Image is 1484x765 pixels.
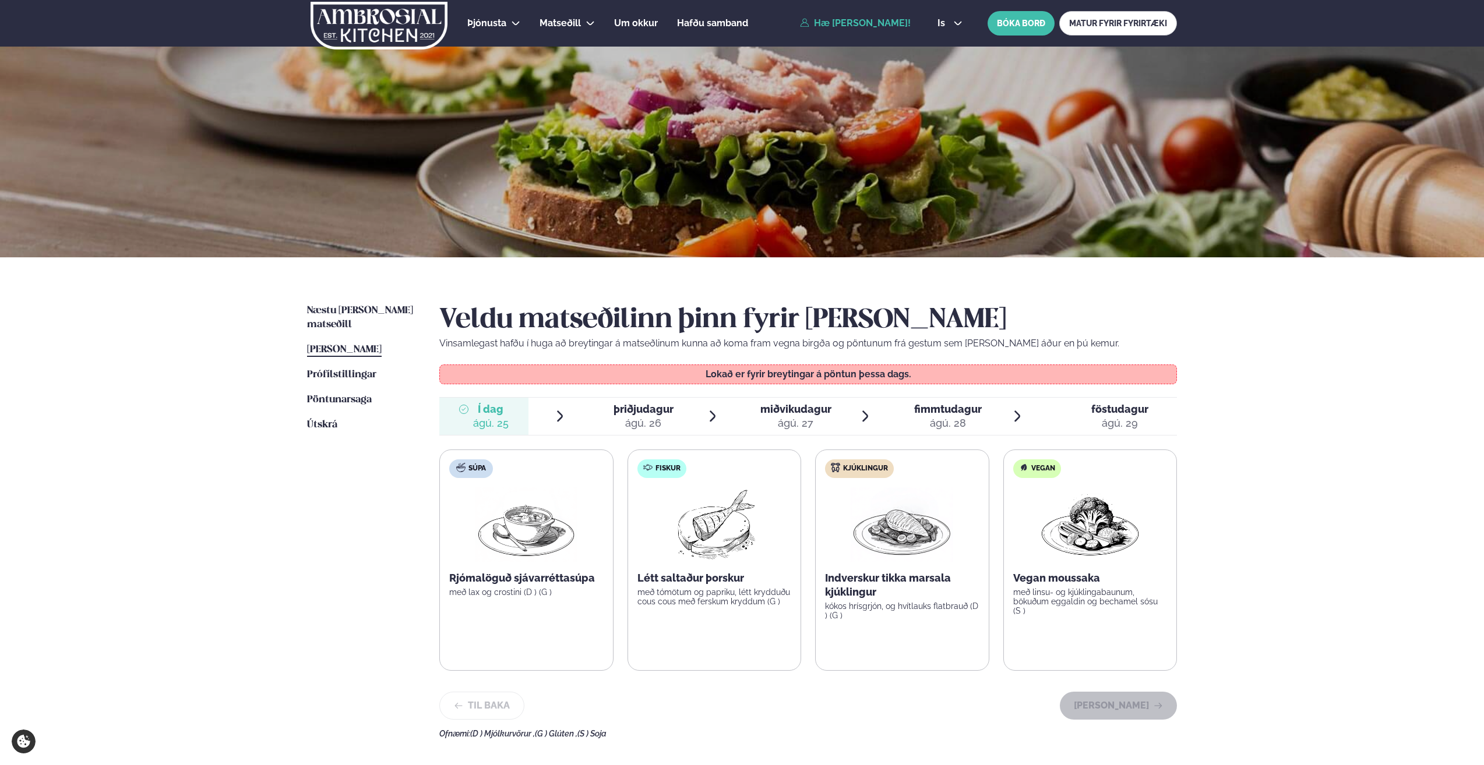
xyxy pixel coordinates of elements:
[309,2,449,49] img: logo
[677,17,748,29] span: Hafðu samband
[662,487,766,562] img: Fish.png
[677,16,748,30] a: Hafðu samband
[467,16,506,30] a: Þjónusta
[825,571,979,599] p: Indverskur tikka marsala kjúklingur
[307,368,376,382] a: Prófílstillingar
[307,370,376,380] span: Prófílstillingar
[439,729,1177,738] div: Ofnæmi:
[452,370,1165,379] p: Lokað er fyrir breytingar á pöntun þessa dags.
[937,19,949,28] span: is
[928,19,972,28] button: is
[439,304,1177,337] h2: Veldu matseðilinn þinn fyrir [PERSON_NAME]
[655,464,681,473] span: Fiskur
[843,464,888,473] span: Kjúklingur
[614,17,658,29] span: Um okkur
[1031,464,1055,473] span: Vegan
[307,343,382,357] a: [PERSON_NAME]
[1019,463,1028,472] img: Vegan.svg
[637,587,792,606] p: með tómötum og papriku, létt krydduðu cous cous með ferskum kryddum (G )
[307,393,372,407] a: Pöntunarsaga
[577,729,607,738] span: (S ) Soja
[12,729,36,753] a: Cookie settings
[614,16,658,30] a: Um okkur
[449,587,604,597] p: með lax og crostini (D ) (G )
[535,729,577,738] span: (G ) Glúten ,
[988,11,1055,36] button: BÓKA BORÐ
[825,601,979,620] p: kókos hrísgrjón, og hvítlauks flatbrauð (D ) (G )
[439,692,524,720] button: Til baka
[851,487,953,562] img: Chicken-breast.png
[760,416,831,430] div: ágú. 27
[1039,487,1141,562] img: Vegan.png
[540,17,581,29] span: Matseðill
[473,416,509,430] div: ágú. 25
[1060,692,1177,720] button: [PERSON_NAME]
[470,729,535,738] span: (D ) Mjólkurvörur ,
[914,403,982,415] span: fimmtudagur
[1059,11,1177,36] a: MATUR FYRIR FYRIRTÆKI
[307,306,413,330] span: Næstu [PERSON_NAME] matseðill
[307,304,416,332] a: Næstu [PERSON_NAME] matseðill
[614,403,674,415] span: þriðjudagur
[467,17,506,29] span: Þjónusta
[1091,403,1148,415] span: föstudagur
[449,571,604,585] p: Rjómalöguð sjávarréttasúpa
[614,416,674,430] div: ágú. 26
[468,464,486,473] span: Súpa
[760,403,831,415] span: miðvikudagur
[914,416,982,430] div: ágú. 28
[307,418,337,432] a: Útskrá
[473,402,509,416] span: Í dag
[456,463,466,472] img: soup.svg
[637,571,792,585] p: Létt saltaður þorskur
[540,16,581,30] a: Matseðill
[643,463,653,472] img: fish.svg
[1013,571,1168,585] p: Vegan moussaka
[307,395,372,405] span: Pöntunarsaga
[475,487,577,562] img: Soup.png
[831,463,840,472] img: chicken.svg
[800,18,911,29] a: Hæ [PERSON_NAME]!
[1013,587,1168,615] p: með linsu- og kjúklingabaunum, bökuðum eggaldin og bechamel sósu (S )
[307,345,382,355] span: [PERSON_NAME]
[1091,416,1148,430] div: ágú. 29
[307,420,337,430] span: Útskrá
[439,337,1177,350] p: Vinsamlegast hafðu í huga að breytingar á matseðlinum kunna að koma fram vegna birgða og pöntunum...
